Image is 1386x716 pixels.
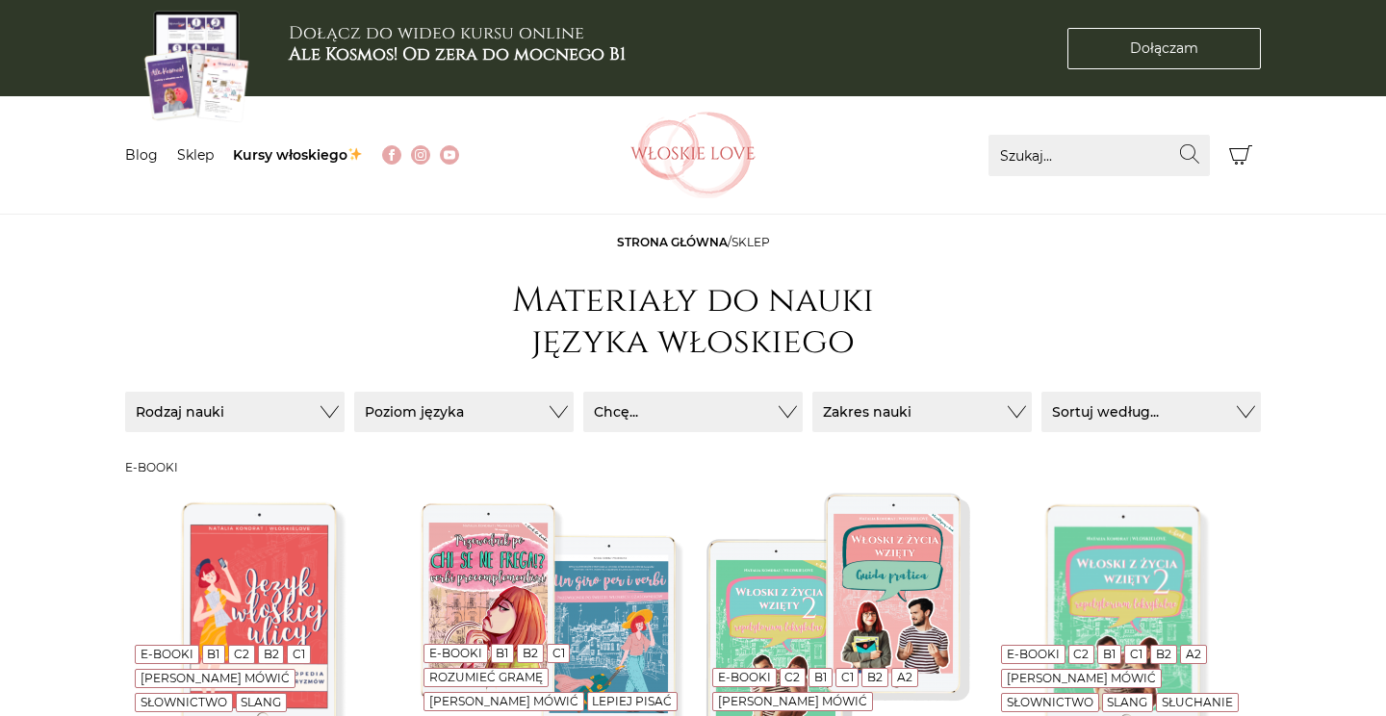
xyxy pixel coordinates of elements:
[1219,135,1261,176] button: Koszyk
[1162,695,1233,709] a: Słuchanie
[207,647,219,661] a: B1
[718,694,867,708] a: [PERSON_NAME] mówić
[1007,695,1093,709] a: Słownictwo
[1156,647,1171,661] a: B2
[812,392,1032,432] button: Zakres nauki
[630,112,756,198] img: Włoskielove
[293,647,305,661] a: C1
[988,135,1210,176] input: Szukaj...
[241,695,281,709] a: Slang
[233,146,363,164] a: Kursy włoskiego
[1130,647,1142,661] a: C1
[814,670,827,684] a: B1
[1007,671,1156,685] a: [PERSON_NAME] mówić
[1186,647,1201,661] a: A2
[1007,647,1060,661] a: E-booki
[617,235,728,249] a: Strona główna
[897,670,912,684] a: A2
[141,647,193,661] a: E-booki
[289,42,626,66] b: Ale Kosmos! Od zera do mocnego B1
[141,695,227,709] a: Słownictwo
[1073,647,1089,661] a: C2
[841,670,854,684] a: C1
[617,235,770,249] span: /
[429,670,543,684] a: Rozumieć gramę
[289,23,626,64] h3: Dołącz do wideo kursu online
[718,670,771,684] a: E-booki
[125,461,1261,474] h3: E-booki
[583,392,803,432] button: Chcę...
[731,235,770,249] span: sklep
[348,147,362,161] img: ✨
[125,146,158,164] a: Blog
[125,392,345,432] button: Rodzaj nauki
[496,646,508,660] a: B1
[1041,392,1261,432] button: Sortuj według...
[429,646,482,660] a: E-booki
[1067,28,1261,69] a: Dołączam
[523,646,538,660] a: B2
[592,694,672,708] a: Lepiej pisać
[234,647,249,661] a: C2
[784,670,800,684] a: C2
[429,694,578,708] a: [PERSON_NAME] mówić
[141,671,290,685] a: [PERSON_NAME] mówić
[354,392,574,432] button: Poziom języka
[177,146,214,164] a: Sklep
[500,280,885,363] h1: Materiały do nauki języka włoskiego
[264,647,279,661] a: B2
[1103,647,1116,661] a: B1
[552,646,565,660] a: C1
[1130,38,1198,59] span: Dołączam
[867,670,883,684] a: B2
[1107,695,1147,709] a: Slang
